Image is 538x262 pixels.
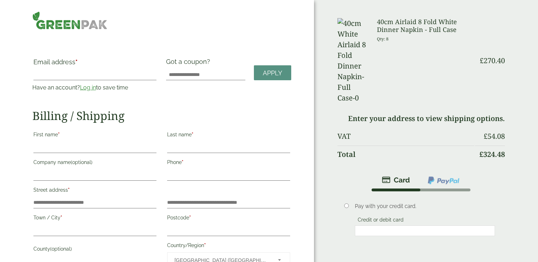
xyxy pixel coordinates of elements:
[167,130,290,142] label: Last name
[75,58,78,66] abbr: required
[68,187,70,193] abbr: required
[377,36,389,42] small: Qty: 8
[480,56,484,65] span: £
[192,132,193,137] abbr: required
[71,159,92,165] span: (optional)
[263,69,282,77] span: Apply
[33,157,156,169] label: Company name
[484,131,488,141] span: £
[484,131,505,141] bdi: 54.08
[167,240,290,252] label: Country/Region
[60,215,62,220] abbr: required
[167,157,290,169] label: Phone
[166,58,213,69] label: Got a coupon?
[58,132,60,137] abbr: required
[167,213,290,225] label: Postcode
[382,176,410,184] img: stripe.png
[32,11,107,29] img: GreenPak Supplies
[355,217,406,225] label: Credit or debit card
[357,228,492,234] iframe: Secure payment input frame
[355,202,495,210] p: Pay with your credit card.
[80,84,96,91] a: Log in
[32,109,291,122] h2: Billing / Shipping
[33,59,156,69] label: Email address
[427,176,460,185] img: ppcp-gateway.png
[33,213,156,225] label: Town / City
[337,128,475,145] th: VAT
[337,146,475,163] th: Total
[479,149,505,159] bdi: 324.48
[33,185,156,197] label: Street address
[254,65,291,81] a: Apply
[204,242,206,248] abbr: required
[377,18,474,33] h3: 40cm Airlaid 8 Fold White Dinner Napkin - Full Case
[337,110,505,127] td: Enter your address to view shipping options.
[189,215,191,220] abbr: required
[33,244,156,256] label: County
[480,56,505,65] bdi: 270.40
[479,149,483,159] span: £
[33,130,156,142] label: First name
[182,159,183,165] abbr: required
[32,83,158,92] p: Have an account? to save time
[50,246,72,252] span: (optional)
[337,18,368,103] img: 40cm White Airlaid 8 Fold Dinner Napkin-Full Case-0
